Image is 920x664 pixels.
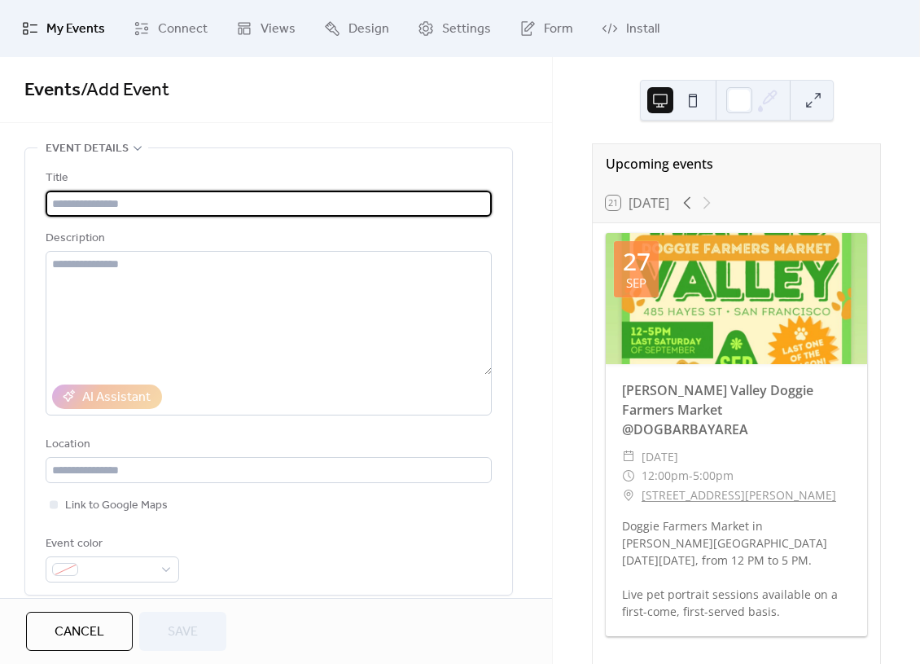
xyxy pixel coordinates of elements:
[24,73,81,108] a: Events
[642,486,836,505] a: [STREET_ADDRESS][PERSON_NAME]
[10,7,117,51] a: My Events
[121,7,220,51] a: Connect
[623,249,651,274] div: 27
[622,447,635,467] div: ​
[606,380,867,439] div: [PERSON_NAME] Valley Doggie Farmers Market @DOGBARBAYAREA
[158,20,208,39] span: Connect
[348,20,389,39] span: Design
[46,20,105,39] span: My Events
[606,517,867,620] div: Doggie Farmers Market in [PERSON_NAME][GEOGRAPHIC_DATA] [DATE][DATE], from 12 PM to 5 PM. Live pe...
[46,169,488,188] div: Title
[261,20,296,39] span: Views
[46,534,176,554] div: Event color
[593,144,880,183] div: Upcoming events
[442,20,491,39] span: Settings
[405,7,503,51] a: Settings
[46,139,129,159] span: Event details
[589,7,672,51] a: Install
[312,7,401,51] a: Design
[622,486,635,505] div: ​
[46,435,488,455] div: Location
[626,277,646,289] div: Sep
[544,20,573,39] span: Form
[642,447,678,467] span: [DATE]
[689,466,693,486] span: -
[55,622,104,642] span: Cancel
[693,466,734,486] span: 5:00pm
[46,229,488,248] div: Description
[65,496,168,516] span: Link to Google Maps
[642,466,689,486] span: 12:00pm
[81,73,169,108] span: / Add Event
[224,7,308,51] a: Views
[626,20,659,39] span: Install
[622,466,635,486] div: ​
[507,7,585,51] a: Form
[26,612,133,651] button: Cancel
